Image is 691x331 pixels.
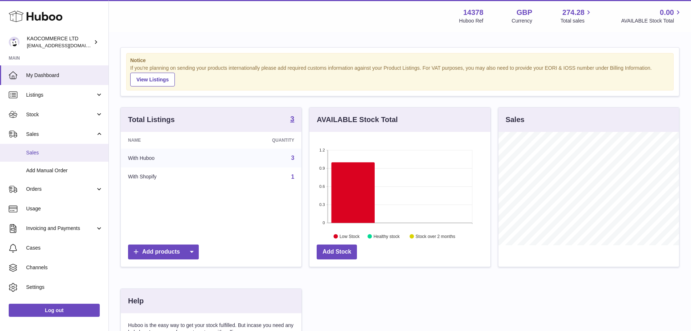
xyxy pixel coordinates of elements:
[218,132,302,149] th: Quantity
[562,8,584,17] span: 274.28
[323,221,325,225] text: 0
[512,17,532,24] div: Currency
[128,245,199,259] a: Add products
[560,8,593,24] a: 274.28 Total sales
[26,111,95,118] span: Stock
[27,43,107,48] span: [EMAIL_ADDRESS][DOMAIN_NAME]
[291,155,294,161] a: 3
[9,304,100,317] a: Log out
[26,245,103,251] span: Cases
[463,8,484,17] strong: 14378
[121,149,218,167] td: With Huboo
[26,92,95,98] span: Listings
[340,234,360,239] text: Low Stock
[374,234,400,239] text: Healthy stock
[130,65,670,86] div: If you're planning on sending your products internationally please add required customs informati...
[317,245,357,259] a: Add Stock
[660,8,674,17] span: 0.00
[621,8,682,24] a: 0.00 AVAILABLE Stock Total
[290,115,294,122] strong: 3
[121,167,218,186] td: With Shopify
[621,17,682,24] span: AVAILABLE Stock Total
[26,225,95,232] span: Invoicing and Payments
[26,284,103,291] span: Settings
[320,202,325,207] text: 0.3
[320,184,325,189] text: 0.6
[26,186,95,193] span: Orders
[27,35,92,49] div: KAOCOMMERCE LTD
[121,132,218,149] th: Name
[128,115,175,125] h3: Total Listings
[26,72,103,79] span: My Dashboard
[320,148,325,152] text: 1.2
[459,17,484,24] div: Huboo Ref
[517,8,532,17] strong: GBP
[290,115,294,124] a: 3
[506,115,525,125] h3: Sales
[130,57,670,64] strong: Notice
[317,115,398,125] h3: AVAILABLE Stock Total
[26,264,103,271] span: Channels
[416,234,455,239] text: Stock over 2 months
[291,174,294,180] a: 1
[9,37,20,48] img: internalAdmin-14378@internal.huboo.com
[128,296,144,306] h3: Help
[130,73,175,86] a: View Listings
[560,17,593,24] span: Total sales
[26,149,103,156] span: Sales
[26,131,95,138] span: Sales
[320,166,325,170] text: 0.9
[26,167,103,174] span: Add Manual Order
[26,205,103,212] span: Usage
